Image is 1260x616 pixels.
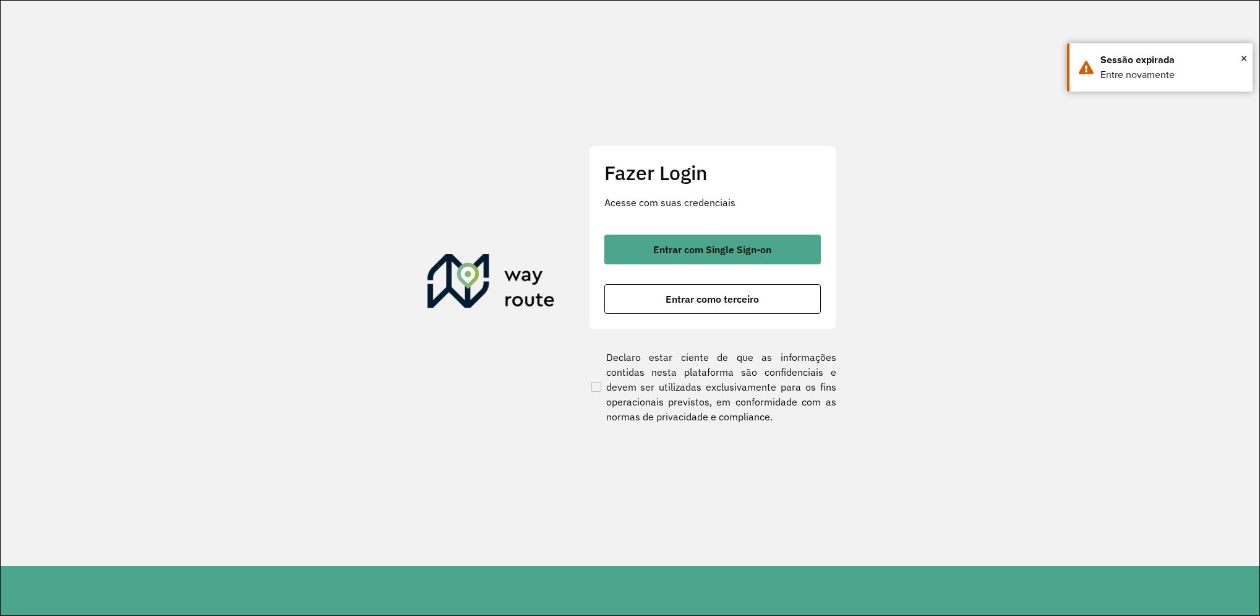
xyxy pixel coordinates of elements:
[604,284,821,314] button: button
[604,161,821,184] h2: Fazer Login
[604,235,821,264] button: button
[653,245,771,254] span: Entrar com Single Sign-on
[1100,53,1243,67] div: Sessão expirada
[666,294,759,304] span: Entrar como terceiro
[589,350,836,424] label: Declaro estar ciente de que as informações contidas nesta plataforma são confidenciais e devem se...
[604,195,821,210] p: Acesse com suas credenciais
[427,254,555,313] img: Roteirizador AmbevTech
[1100,67,1243,82] div: Entre novamente
[1241,49,1247,67] button: Close
[1241,49,1247,67] span: ×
